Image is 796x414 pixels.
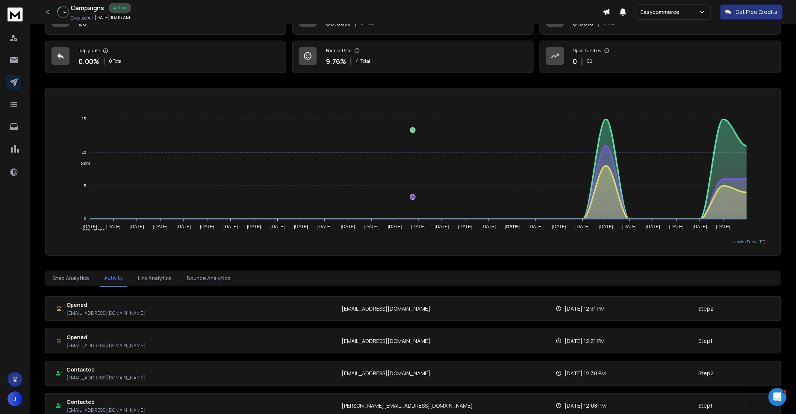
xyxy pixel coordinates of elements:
[200,224,215,229] tspan: [DATE]
[318,224,332,229] tspan: [DATE]
[641,8,683,16] p: Easycommerce
[326,48,351,54] p: Bounce Rate
[82,150,86,155] tspan: 10
[292,41,534,73] a: Bounce Rate9.76%4Total
[540,41,781,73] a: Opportunities0$0
[769,388,787,406] iframe: Intercom live chat
[720,5,783,20] button: Get Free Credits
[565,337,605,345] p: [DATE] 12:31 PM
[699,370,714,377] p: Step 2
[45,41,286,73] a: Reply Rate0.00%0 Total
[341,224,355,229] tspan: [DATE]
[623,224,637,229] tspan: [DATE]
[716,224,731,229] tspan: [DATE]
[84,217,86,221] tspan: 0
[699,337,713,345] p: Step 1
[587,58,593,64] p: $ 0
[67,407,145,413] p: [EMAIL_ADDRESS][DOMAIN_NAME]
[573,56,577,67] p: 0
[133,270,176,287] button: Link Analytics
[505,224,520,229] tspan: [DATE]
[182,270,235,287] button: Bounce Analytics
[599,224,613,229] tspan: [DATE]
[67,343,145,349] p: [EMAIL_ADDRESS][DOMAIN_NAME]
[95,15,130,21] p: [DATE] 10:08 AM
[67,301,145,309] h1: Opened
[565,305,605,312] p: [DATE] 12:31 PM
[177,224,191,229] tspan: [DATE]
[565,402,606,409] p: [DATE] 12:08 PM
[565,370,606,377] p: [DATE] 12:30 PM
[326,56,346,67] p: 9.76 %
[342,402,473,409] p: [PERSON_NAME][EMAIL_ADDRESS][DOMAIN_NAME]
[83,224,97,229] tspan: [DATE]
[365,224,379,229] tspan: [DATE]
[699,305,714,312] p: Step 2
[8,8,23,21] img: logo
[342,305,430,312] p: [EMAIL_ADDRESS][DOMAIN_NAME]
[552,224,566,229] tspan: [DATE]
[71,3,104,12] h1: Campaigns
[482,224,496,229] tspan: [DATE]
[109,58,123,64] p: 0 Total
[356,58,359,64] span: 4
[294,224,309,229] tspan: [DATE]
[75,228,105,233] span: Total Opens
[67,334,145,341] h1: Opened
[109,3,131,13] div: Active
[71,15,93,21] p: Created At:
[224,224,238,229] tspan: [DATE]
[412,224,426,229] tspan: [DATE]
[48,270,94,287] button: Step Analytics
[58,239,769,245] p: x-axis : Date(UTC)
[8,391,23,406] button: J
[130,224,144,229] tspan: [DATE]
[459,224,473,229] tspan: [DATE]
[576,224,590,229] tspan: [DATE]
[736,8,778,16] p: Get Free Credits
[388,224,402,229] tspan: [DATE]
[67,398,145,406] h1: Contacted
[360,58,370,64] span: Total
[106,224,121,229] tspan: [DATE]
[670,224,684,229] tspan: [DATE]
[342,337,430,345] p: [EMAIL_ADDRESS][DOMAIN_NAME]
[75,161,90,166] span: Sent
[79,56,99,67] p: 0.00 %
[573,48,601,54] p: Opportunities
[699,402,713,409] p: Step 1
[153,224,168,229] tspan: [DATE]
[67,310,145,316] p: [EMAIL_ADDRESS][DOMAIN_NAME]
[82,117,86,121] tspan: 15
[693,224,707,229] tspan: [DATE]
[271,224,285,229] tspan: [DATE]
[342,370,430,377] p: [EMAIL_ADDRESS][DOMAIN_NAME]
[79,48,100,54] p: Reply Rate
[100,270,127,287] button: Activity
[435,224,449,229] tspan: [DATE]
[67,375,145,381] p: [EMAIL_ADDRESS][DOMAIN_NAME]
[646,224,660,229] tspan: [DATE]
[84,183,86,188] tspan: 5
[61,10,66,14] p: 18 %
[67,366,145,373] h1: Contacted
[529,224,543,229] tspan: [DATE]
[247,224,262,229] tspan: [DATE]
